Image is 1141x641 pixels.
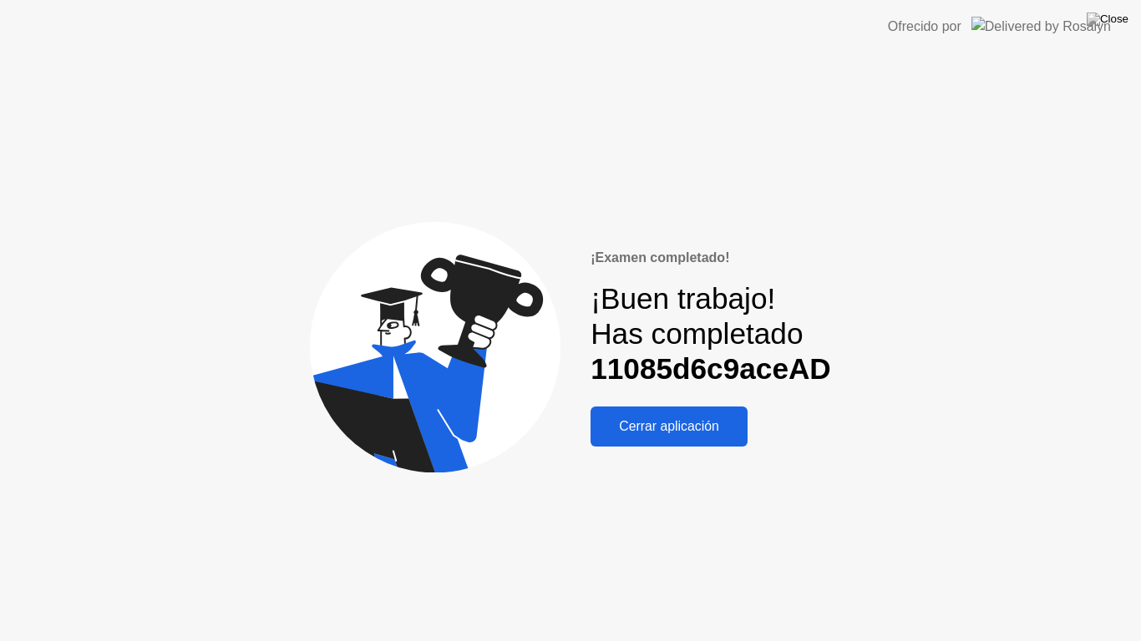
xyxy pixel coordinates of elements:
div: Ofrecido por [888,17,961,37]
img: Delivered by Rosalyn [971,17,1111,36]
b: 11085d6c9aceAD [591,352,831,385]
button: Cerrar aplicación [591,406,748,447]
div: ¡Examen completado! [591,248,831,268]
div: Cerrar aplicación [596,419,743,434]
img: Close [1087,13,1128,26]
div: ¡Buen trabajo! Has completado [591,281,831,387]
